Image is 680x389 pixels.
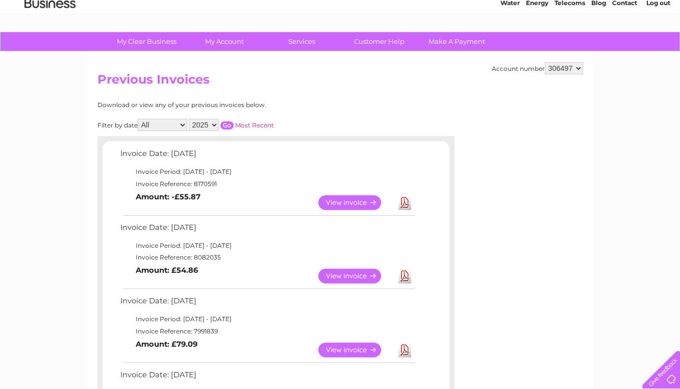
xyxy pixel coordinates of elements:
[337,32,421,51] a: Customer Help
[97,72,583,92] h2: Previous Invoices
[118,178,416,190] td: Invoice Reference: 8170591
[500,43,520,51] a: Water
[612,43,637,51] a: Contact
[118,294,416,313] td: Invoice Date: [DATE]
[492,62,583,74] div: Account number
[97,119,365,131] div: Filter by date
[118,251,416,264] td: Invoice Reference: 8082035
[97,101,365,109] div: Download or view any of your previous invoices below.
[318,195,393,210] a: View
[555,43,585,51] a: Telecoms
[118,325,416,338] td: Invoice Reference: 7991839
[118,313,416,325] td: Invoice Period: [DATE] - [DATE]
[318,343,393,357] a: View
[415,32,499,51] a: Make A Payment
[260,32,344,51] a: Services
[591,43,606,51] a: Blog
[136,192,200,201] b: Amount: -£55.87
[235,121,274,129] a: Most Recent
[526,43,548,51] a: Energy
[118,147,416,166] td: Invoice Date: [DATE]
[398,343,411,357] a: Download
[105,32,189,51] a: My Clear Business
[318,269,393,283] a: View
[24,27,76,58] img: logo.png
[99,6,582,49] div: Clear Business is a trading name of Verastar Limited (registered in [GEOGRAPHIC_DATA] No. 3667643...
[118,221,416,240] td: Invoice Date: [DATE]
[136,340,197,349] b: Amount: £79.09
[488,5,558,18] a: 0333 014 3131
[646,43,670,51] a: Log out
[182,32,266,51] a: My Account
[118,166,416,178] td: Invoice Period: [DATE] - [DATE]
[398,195,411,210] a: Download
[136,266,198,275] b: Amount: £54.86
[118,240,416,252] td: Invoice Period: [DATE] - [DATE]
[118,368,416,387] td: Invoice Date: [DATE]
[398,269,411,283] a: Download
